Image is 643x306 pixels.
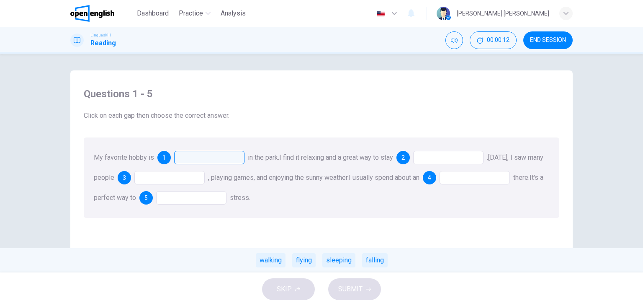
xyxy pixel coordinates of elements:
[322,253,355,267] div: sleeping
[470,31,517,49] div: Hide
[162,155,166,161] span: 1
[487,153,488,161] span: .
[428,175,431,181] span: 4
[84,111,559,121] span: Click on each gap then choose the correct answer.
[90,32,111,38] span: Linguaskill
[292,253,316,267] div: flying
[470,31,517,49] button: 00:00:12
[144,195,148,201] span: 5
[256,253,285,267] div: walking
[137,8,169,18] span: Dashboard
[279,153,393,161] span: I find it relaxing and a great way to stay
[70,5,114,22] img: OpenEnglish logo
[376,10,386,17] img: en
[70,5,134,22] a: OpenEnglish logo
[457,8,549,18] div: [PERSON_NAME] [PERSON_NAME]
[248,153,279,161] span: in the park.
[487,37,509,44] span: 00:00:12
[530,37,566,44] span: END SESSION
[401,155,405,161] span: 2
[349,174,419,182] span: I usually spend about an
[123,175,126,181] span: 3
[208,174,349,182] span: , playing games, and enjoying the sunny weather.
[445,31,463,49] div: Mute
[179,8,203,18] span: Practice
[437,7,450,20] img: Profile picture
[90,38,116,48] h1: Reading
[84,87,559,101] h4: Questions 1 - 5
[94,153,154,161] span: My favorite hobby is
[513,174,530,182] span: there.
[217,6,249,21] button: Analysis
[362,253,388,267] div: falling
[221,8,246,18] span: Analysis
[134,6,172,21] button: Dashboard
[175,6,214,21] button: Practice
[230,194,250,202] span: stress.
[523,31,573,49] button: END SESSION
